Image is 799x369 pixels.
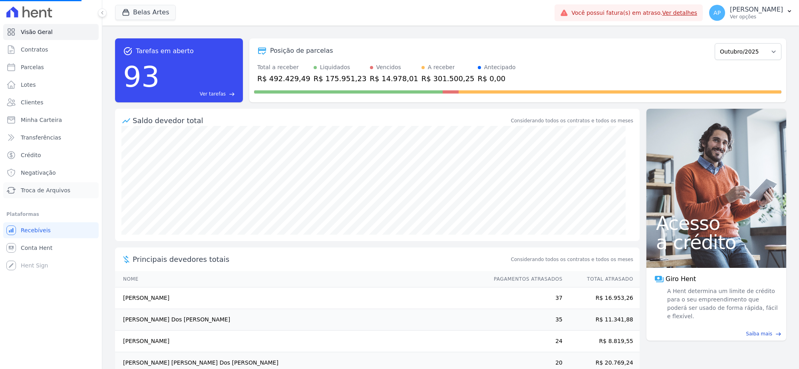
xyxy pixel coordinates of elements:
[257,73,310,84] div: R$ 492.429,49
[563,287,640,309] td: R$ 16.953,26
[511,256,633,263] span: Considerando todos os contratos e todos os meses
[200,90,226,98] span: Ver tarefas
[656,213,777,233] span: Acesso
[163,90,235,98] a: Ver tarefas east
[229,91,235,97] span: east
[21,226,51,234] span: Recebíveis
[21,151,41,159] span: Crédito
[428,63,455,72] div: A receber
[123,46,133,56] span: task_alt
[136,46,194,56] span: Tarefas em aberto
[662,10,698,16] a: Ver detalhes
[730,14,783,20] p: Ver opções
[6,209,95,219] div: Plataformas
[486,309,563,331] td: 35
[3,165,99,181] a: Negativação
[775,331,781,337] span: east
[270,46,333,56] div: Posição de parcelas
[666,274,696,284] span: Giro Hent
[21,134,61,142] span: Transferências
[651,330,781,337] a: Saiba mais east
[21,98,43,106] span: Clientes
[3,182,99,198] a: Troca de Arquivos
[3,112,99,128] a: Minha Carteira
[3,77,99,93] a: Lotes
[421,73,475,84] div: R$ 301.500,25
[21,244,52,252] span: Conta Hent
[3,94,99,110] a: Clientes
[3,147,99,163] a: Crédito
[123,56,160,98] div: 93
[666,287,778,321] span: A Hent determina um limite de crédito para o seu empreendimento que poderá ser usado de forma ráp...
[21,28,53,36] span: Visão Geral
[3,222,99,238] a: Recebíveis
[656,233,777,252] span: a crédito
[714,10,721,16] span: AP
[486,331,563,352] td: 24
[3,240,99,256] a: Conta Hent
[257,63,310,72] div: Total a receber
[746,330,772,337] span: Saiba mais
[563,331,640,352] td: R$ 8.819,55
[511,117,633,124] div: Considerando todos os contratos e todos os meses
[133,115,509,126] div: Saldo devedor total
[21,169,56,177] span: Negativação
[21,186,70,194] span: Troca de Arquivos
[115,271,486,287] th: Nome
[563,271,640,287] th: Total Atrasado
[370,73,418,84] div: R$ 14.978,01
[571,9,697,17] span: Você possui fatura(s) em atraso.
[115,331,486,352] td: [PERSON_NAME]
[21,63,44,71] span: Parcelas
[486,287,563,309] td: 37
[133,254,509,265] span: Principais devedores totais
[376,63,401,72] div: Vencidos
[115,287,486,309] td: [PERSON_NAME]
[563,309,640,331] td: R$ 11.341,88
[21,81,36,89] span: Lotes
[320,63,350,72] div: Liquidados
[730,6,783,14] p: [PERSON_NAME]
[21,116,62,124] span: Minha Carteira
[3,130,99,146] a: Transferências
[478,73,516,84] div: R$ 0,00
[314,73,367,84] div: R$ 175.951,23
[703,2,799,24] button: AP [PERSON_NAME] Ver opções
[3,42,99,58] a: Contratos
[115,309,486,331] td: [PERSON_NAME] Dos [PERSON_NAME]
[484,63,516,72] div: Antecipado
[115,5,176,20] button: Belas Artes
[21,46,48,54] span: Contratos
[3,59,99,75] a: Parcelas
[486,271,563,287] th: Pagamentos Atrasados
[3,24,99,40] a: Visão Geral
